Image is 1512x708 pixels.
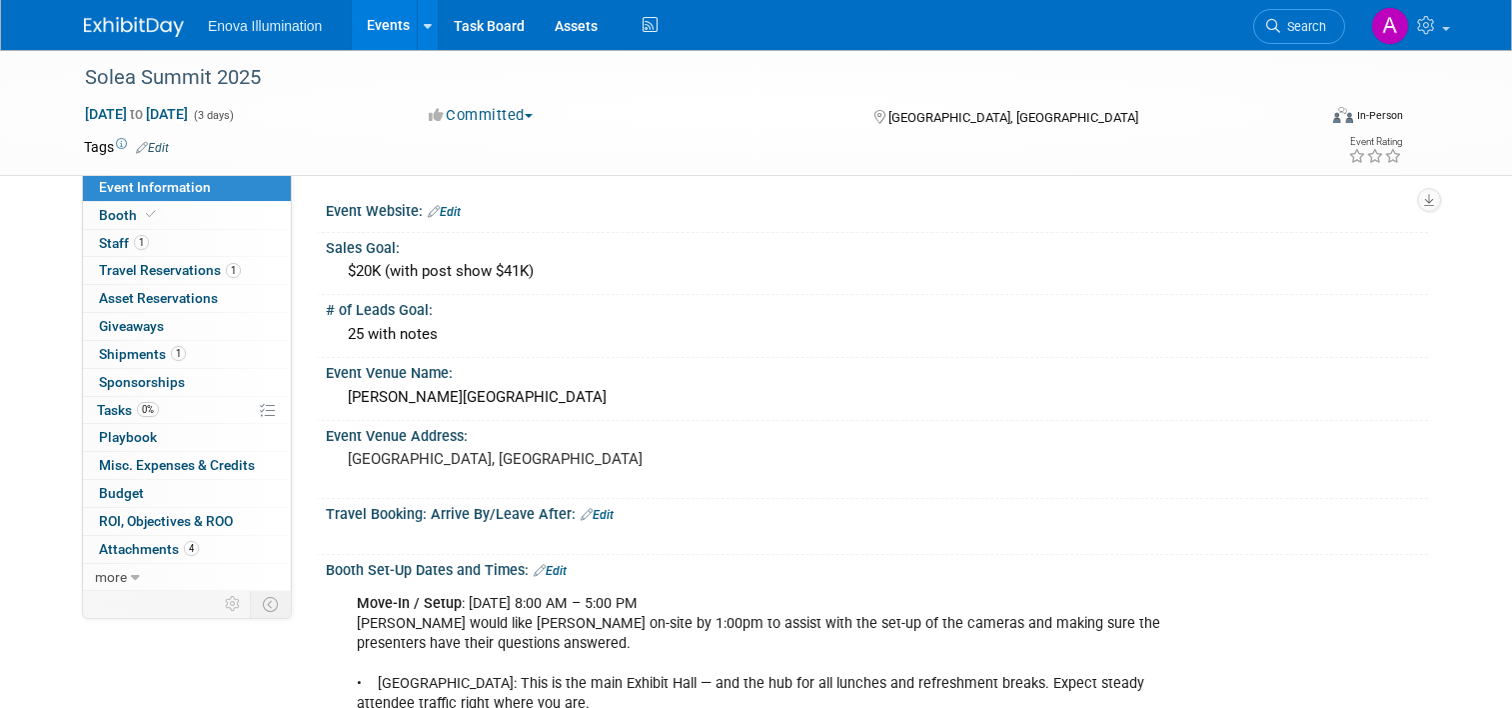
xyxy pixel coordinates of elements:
div: Event Format [1208,104,1403,134]
span: 1 [134,235,149,250]
span: ROI, Objectives & ROO [99,513,233,529]
img: ExhibitDay [84,17,184,37]
a: Event Information [83,174,291,201]
span: Shipments [99,346,186,362]
span: Travel Reservations [99,262,241,278]
div: # of Leads Goal: [326,295,1428,320]
div: Travel Booking: Arrive By/Leave After: [326,499,1428,525]
span: Enova Illumination [208,18,322,34]
a: more [83,564,291,591]
span: [DATE] [DATE] [84,105,189,123]
td: Personalize Event Tab Strip [216,591,251,617]
div: [PERSON_NAME][GEOGRAPHIC_DATA] [341,382,1413,413]
span: 0% [137,402,159,417]
a: Edit [534,564,567,578]
div: Solea Summit 2025 [78,60,1291,96]
a: Giveaways [83,313,291,340]
div: In-Person [1356,108,1403,123]
span: to [127,106,146,122]
td: Tags [84,137,169,157]
span: Budget [99,485,144,501]
i: Booth reservation complete [146,209,156,220]
span: Giveaways [99,318,164,334]
a: Misc. Expenses & Credits [83,452,291,479]
span: [GEOGRAPHIC_DATA], [GEOGRAPHIC_DATA] [888,110,1138,125]
span: Sponsorships [99,374,185,390]
div: Event Website: [326,196,1428,222]
span: Tasks [97,402,159,418]
span: Asset Reservations [99,290,218,306]
td: Toggle Event Tabs [251,591,292,617]
span: Booth [99,207,160,223]
span: 1 [171,346,186,361]
span: Search [1280,19,1326,34]
span: 1 [226,263,241,278]
a: Edit [581,508,614,522]
a: Shipments1 [83,341,291,368]
span: (3 days) [192,109,234,122]
div: Event Venue Name: [326,358,1428,383]
a: Edit [428,205,461,219]
div: $20K (with post show $41K) [341,256,1413,287]
a: Booth [83,202,291,229]
span: Playbook [99,429,157,445]
a: Sponsorships [83,369,291,396]
span: Event Information [99,179,211,195]
a: Attachments4 [83,536,291,563]
a: Travel Reservations1 [83,257,291,284]
img: Andrea Miller [1371,7,1409,45]
span: 4 [184,541,199,556]
button: Committed [422,105,541,126]
div: Event Venue Address: [326,421,1428,446]
a: Edit [136,141,169,155]
span: more [95,569,127,585]
a: Staff1 [83,230,291,257]
a: Asset Reservations [83,285,291,312]
div: Event Rating [1348,137,1402,147]
pre: [GEOGRAPHIC_DATA], [GEOGRAPHIC_DATA] [348,450,763,468]
span: Staff [99,235,149,251]
img: Format-Inperson.png [1333,107,1353,123]
span: Attachments [99,541,199,557]
div: 25 with notes [341,319,1413,350]
a: Budget [83,480,291,507]
div: Booth Set-Up Dates and Times: [326,555,1428,581]
a: ROI, Objectives & ROO [83,508,291,535]
a: Search [1253,9,1345,44]
b: Move-In / Setup [357,595,462,612]
span: Misc. Expenses & Credits [99,457,255,473]
div: Sales Goal: [326,233,1428,258]
a: Playbook [83,424,291,451]
a: Tasks0% [83,397,291,424]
